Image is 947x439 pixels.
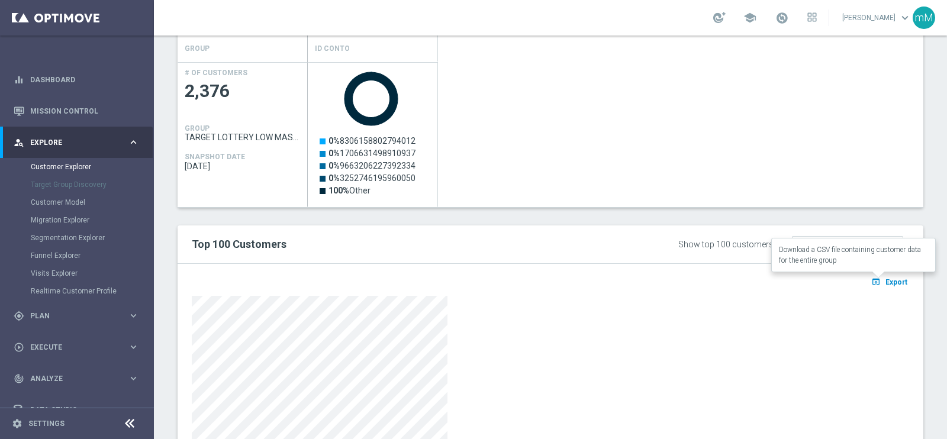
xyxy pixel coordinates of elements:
[328,136,340,146] tspan: 0%
[31,162,123,172] a: Customer Explorer
[328,161,415,170] text: 9663206227392334
[14,373,24,384] i: track_changes
[14,405,128,415] div: Data Studio
[328,149,340,158] tspan: 0%
[31,264,153,282] div: Visits Explorer
[185,80,301,103] span: 2,376
[30,95,139,127] a: Mission Control
[178,62,308,207] div: Press SPACE to select this row.
[28,420,65,427] a: Settings
[31,251,123,260] a: Funnel Explorer
[31,229,153,247] div: Segmentation Explorer
[30,344,128,351] span: Execute
[13,343,140,352] button: play_circle_outline Execute keyboard_arrow_right
[185,133,301,142] span: TARGET LOTTERY LOW MASTER
[14,95,139,127] div: Mission Control
[328,149,415,158] text: 1706631498910937
[13,106,140,116] button: Mission Control
[31,215,123,225] a: Migration Explorer
[185,153,245,161] h4: SNAPSHOT DATE
[185,69,247,77] h4: # OF CUSTOMERS
[30,139,128,146] span: Explore
[30,375,128,382] span: Analyze
[13,311,140,321] button: gps_fixed Plan keyboard_arrow_right
[31,286,123,296] a: Realtime Customer Profile
[328,161,340,170] tspan: 0%
[31,211,153,229] div: Migration Explorer
[31,158,153,176] div: Customer Explorer
[31,176,153,193] div: Target Group Discovery
[913,7,935,29] div: mM
[31,233,123,243] a: Segmentation Explorer
[31,198,123,207] a: Customer Model
[841,9,913,27] a: [PERSON_NAME]keyboard_arrow_down
[14,311,24,321] i: gps_fixed
[30,64,139,95] a: Dashboard
[14,373,128,384] div: Analyze
[328,173,340,183] tspan: 0%
[871,277,884,286] i: open_in_browser
[12,418,22,429] i: settings
[128,404,139,415] i: keyboard_arrow_right
[328,173,415,183] text: 3252746195960050
[14,64,139,95] div: Dashboard
[31,282,153,300] div: Realtime Customer Profile
[31,193,153,211] div: Customer Model
[13,138,140,147] button: person_search Explore keyboard_arrow_right
[192,237,603,251] h2: Top 100 Customers
[328,136,415,146] text: 8306158802794012
[185,162,301,171] span: 2025-09-14
[14,342,128,353] div: Execute
[14,137,128,148] div: Explore
[885,278,907,286] span: Export
[678,240,784,250] div: Show top 100 customers by
[869,274,909,289] button: open_in_browser Export
[14,311,128,321] div: Plan
[128,373,139,384] i: keyboard_arrow_right
[328,186,349,195] tspan: 100%
[898,11,911,24] span: keyboard_arrow_down
[315,38,350,59] h4: Id Conto
[13,405,140,415] button: Data Studio keyboard_arrow_right
[128,341,139,353] i: keyboard_arrow_right
[308,62,438,207] div: Press SPACE to select this row.
[743,11,756,24] span: school
[128,310,139,321] i: keyboard_arrow_right
[30,406,128,414] span: Data Studio
[328,186,371,195] text: Other
[13,374,140,383] button: track_changes Analyze keyboard_arrow_right
[185,124,210,133] h4: GROUP
[31,269,123,278] a: Visits Explorer
[14,342,24,353] i: play_circle_outline
[31,247,153,264] div: Funnel Explorer
[13,75,140,85] button: equalizer Dashboard
[14,75,24,85] i: equalizer
[14,137,24,148] i: person_search
[128,137,139,148] i: keyboard_arrow_right
[30,312,128,319] span: Plan
[185,38,210,59] h4: GROUP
